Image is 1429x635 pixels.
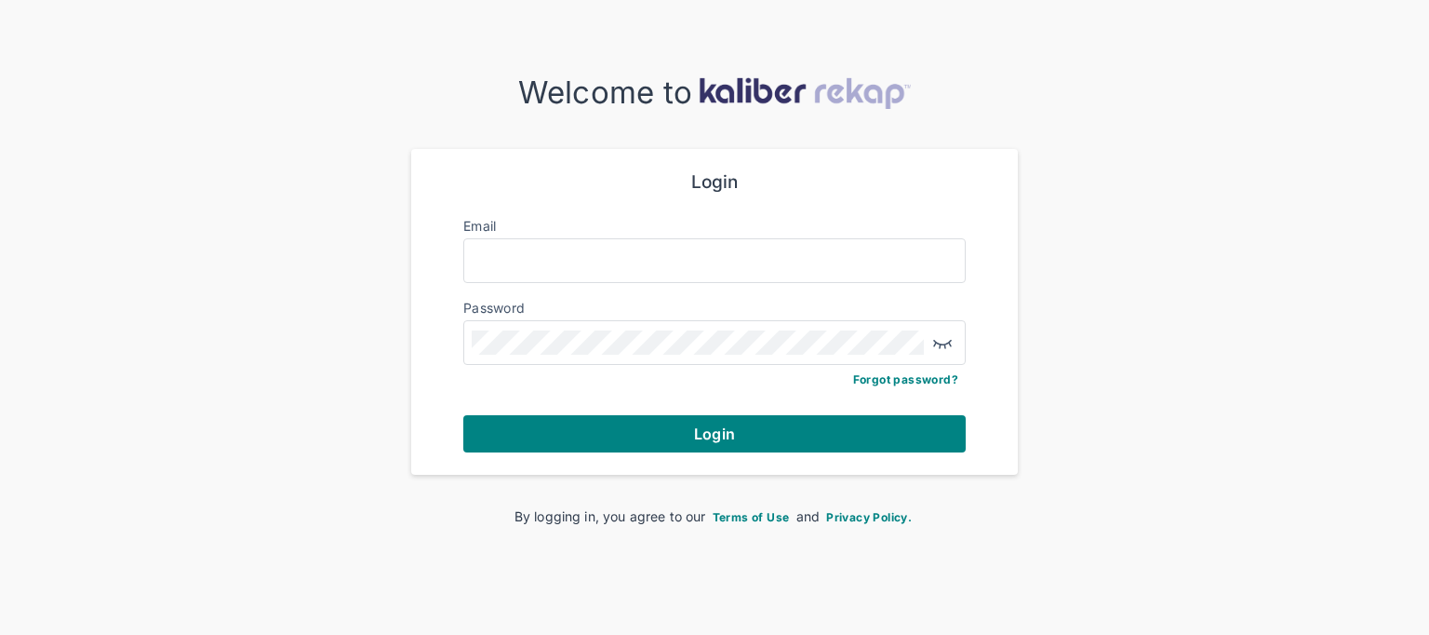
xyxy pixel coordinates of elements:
[441,507,988,526] div: By logging in, you agree to our and
[463,218,496,234] label: Email
[463,171,966,194] div: Login
[694,425,735,443] span: Login
[826,510,912,524] span: Privacy Policy.
[823,508,915,524] a: Privacy Policy.
[853,372,958,386] a: Forgot password?
[931,331,954,354] img: eye-closed.fa43b6e4.svg
[713,510,790,524] span: Terms of Use
[463,415,966,453] button: Login
[699,77,911,109] img: kaliber-logo
[463,300,525,316] label: Password
[710,508,793,524] a: Terms of Use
